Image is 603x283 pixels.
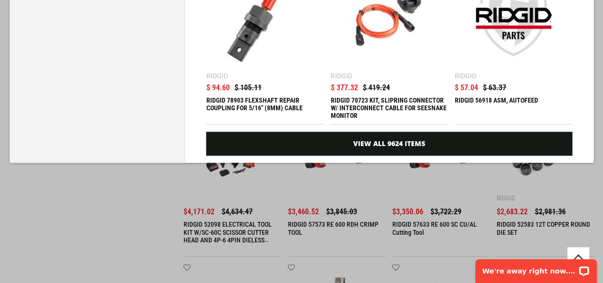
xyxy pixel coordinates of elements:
span: $ 377.32 [330,84,358,92]
div: Ridgid [330,73,352,79]
div: Ridgid [206,73,228,79]
span: $ 94.60 [206,84,230,92]
div: RIDGID 78903 FLEXSHAFT REPAIR COUPLING FOR 5/16 [206,96,324,119]
div: RIDGID 70723 KIT, SLIPRING CONNECTOR W/ INTERCONNECT CABLE FOR SEESNAKE MONITOR [330,96,448,119]
span: $ 105.11 [235,84,262,92]
span: $ 63.37 [483,84,506,92]
span: $ 57.04 [455,84,478,92]
span: $ 419.24 [362,84,389,92]
div: RIDGID 56918 ASM, AUTOFEED [455,96,572,119]
iframe: LiveChat chat widget [469,253,603,283]
div: Ridgid [455,73,476,79]
a: View All 9624 Items [206,132,572,156]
